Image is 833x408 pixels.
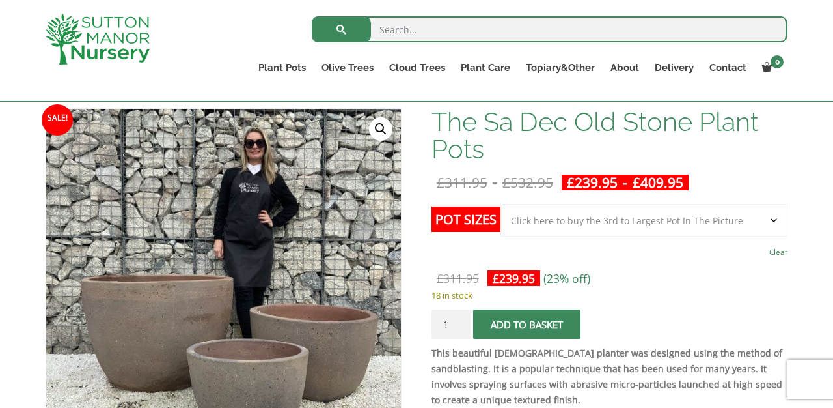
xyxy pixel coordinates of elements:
[251,59,314,77] a: Plant Pots
[312,16,787,42] input: Search...
[473,310,580,339] button: Add to basket
[437,173,444,192] span: £
[647,59,702,77] a: Delivery
[771,55,784,68] span: 0
[437,270,443,286] span: £
[453,59,518,77] a: Plant Care
[567,173,575,192] span: £
[437,173,487,192] bdi: 311.95
[769,243,787,261] a: Clear options
[431,310,471,339] input: Product quantity
[42,104,73,136] span: Sale!
[754,59,787,77] a: 0
[502,173,510,192] span: £
[603,59,647,77] a: About
[431,287,787,303] p: 18 in stock
[437,270,479,286] bdi: 311.95
[431,108,787,163] h1: The Sa Dec Old Stone Plant Pots
[46,13,150,65] img: logo
[502,173,553,192] bdi: 532.95
[431,175,558,190] del: -
[567,173,618,192] bdi: 239.95
[518,59,603,77] a: Topiary&Other
[562,175,689,190] ins: -
[431,347,782,406] strong: This beautiful [DEMOGRAPHIC_DATA] planter was designed using the method of sandblasting. It is a ...
[431,207,500,232] label: Pot Sizes
[702,59,754,77] a: Contact
[543,270,590,286] span: (23% off)
[493,270,535,286] bdi: 239.95
[369,117,392,141] a: View full-screen image gallery
[314,59,381,77] a: Olive Trees
[633,173,640,192] span: £
[493,270,499,286] span: £
[381,59,453,77] a: Cloud Trees
[633,173,683,192] bdi: 409.95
